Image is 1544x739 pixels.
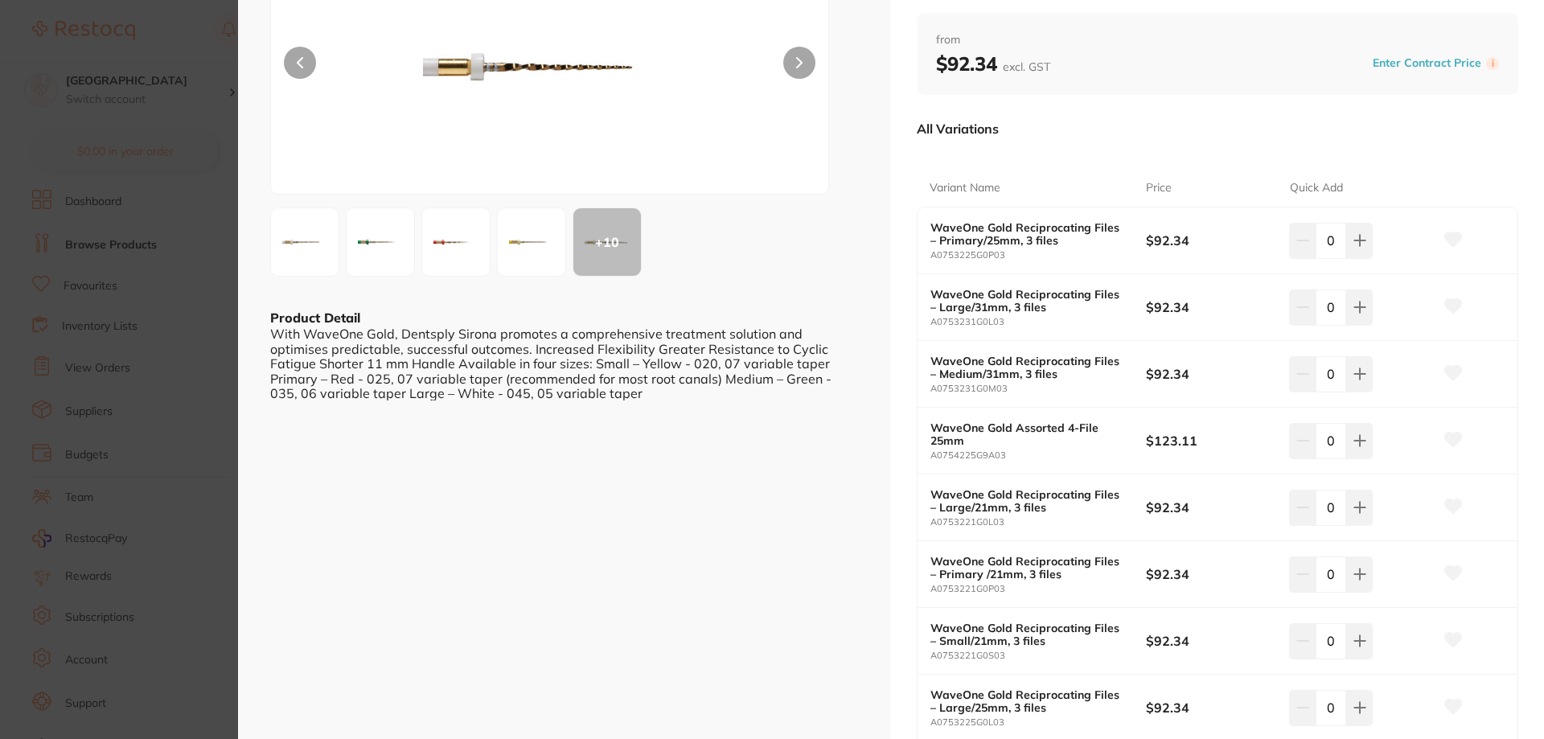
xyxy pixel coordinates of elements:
button: Enter Contract Price [1368,55,1486,71]
img: MS5qcGc [427,213,485,271]
label: i [1486,57,1499,70]
b: WaveOne Gold Reciprocating Files – Small/21mm, 3 files [930,622,1124,647]
b: $92.34 [1146,232,1275,249]
b: WaveOne Gold Reciprocating Files – Primary/25mm, 3 files [930,221,1124,247]
small: A0753221G0L03 [930,517,1146,528]
b: $92.34 [936,51,1050,76]
b: WaveOne Gold Reciprocating Files – Large/25mm, 3 files [930,688,1124,714]
small: A0753221G0S03 [930,651,1146,661]
img: ZS0xLmpwZw [276,213,334,271]
span: from [936,32,1499,48]
small: A0753225G0P03 [930,250,1146,261]
p: Quick Add [1290,180,1343,196]
span: excl. GST [1003,60,1050,74]
b: $92.34 [1146,365,1275,383]
b: WaveOne Gold Assorted 4-File 25mm [930,421,1124,447]
b: $92.34 [1146,298,1275,316]
small: A0753231G0L03 [930,317,1146,327]
div: With WaveOne Gold, Dentsply Sirona promotes a comprehensive treatment solution and optimises pred... [270,326,859,400]
b: WaveOne Gold Reciprocating Files – Primary /21mm, 3 files [930,555,1124,581]
small: A0754225G9A03 [930,450,1146,461]
b: $92.34 [1146,632,1275,650]
b: $92.34 [1146,499,1275,516]
b: WaveOne Gold Reciprocating Files – Large/31mm, 3 files [930,288,1124,314]
small: A0753221G0P03 [930,584,1146,594]
small: A0753225G0L03 [930,717,1146,728]
b: $123.11 [1146,432,1275,450]
b: $92.34 [1146,565,1275,583]
b: WaveOne Gold Reciprocating Files – Large/21mm, 3 files [930,488,1124,514]
button: +10 [573,207,642,277]
b: $92.34 [1146,699,1275,716]
img: b3ctMS5qcGc [503,213,561,271]
img: ZW4tMS5qcGc [351,213,409,271]
p: All Variations [917,121,999,137]
b: WaveOne Gold Reciprocating Files – Medium/31mm, 3 files [930,355,1124,380]
p: Price [1146,180,1172,196]
small: A0753231G0M03 [930,384,1146,394]
p: Variant Name [930,180,1000,196]
b: Product Detail [270,310,360,326]
div: + 10 [573,208,641,276]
